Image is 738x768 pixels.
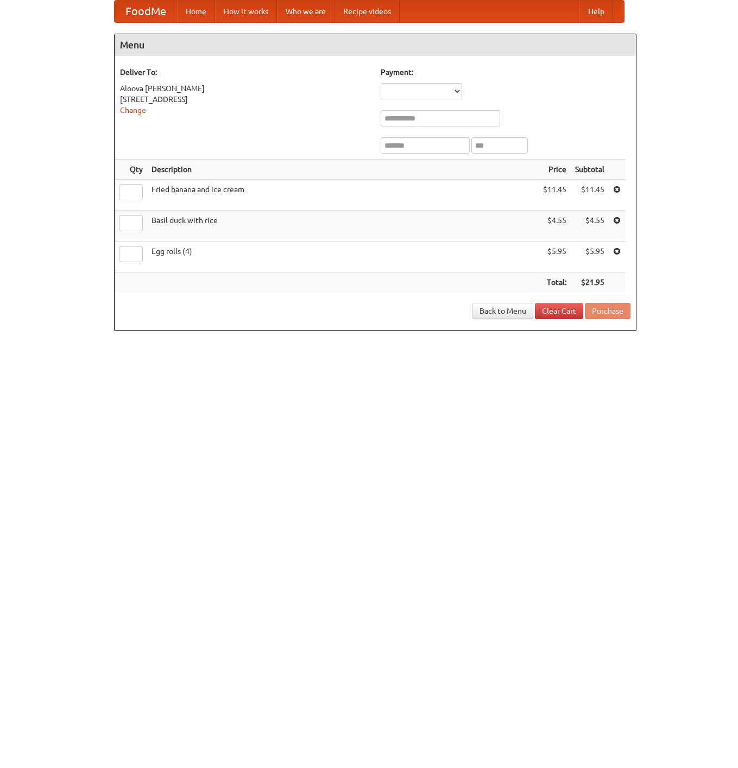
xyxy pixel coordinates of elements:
h4: Menu [115,34,636,56]
td: Egg rolls (4) [147,242,539,272]
button: Purchase [585,303,630,319]
th: Price [539,160,571,180]
td: $5.95 [539,242,571,272]
h5: Payment: [381,67,630,78]
a: Recipe videos [335,1,400,22]
th: Qty [115,160,147,180]
a: Home [177,1,215,22]
a: Change [120,106,146,115]
div: Aloova [PERSON_NAME] [120,83,370,94]
th: Description [147,160,539,180]
div: [STREET_ADDRESS] [120,94,370,105]
a: How it works [215,1,277,22]
a: Help [579,1,613,22]
td: $5.95 [571,242,609,272]
th: Total: [539,272,571,293]
a: Back to Menu [472,303,533,319]
h5: Deliver To: [120,67,370,78]
th: $21.95 [571,272,609,293]
td: $4.55 [571,211,609,242]
a: Who we are [277,1,335,22]
td: $11.45 [539,180,571,211]
a: FoodMe [115,1,177,22]
a: Clear Cart [535,303,583,319]
th: Subtotal [571,160,609,180]
td: Basil duck with rice [147,211,539,242]
td: Fried banana and ice cream [147,180,539,211]
td: $11.45 [571,180,609,211]
td: $4.55 [539,211,571,242]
